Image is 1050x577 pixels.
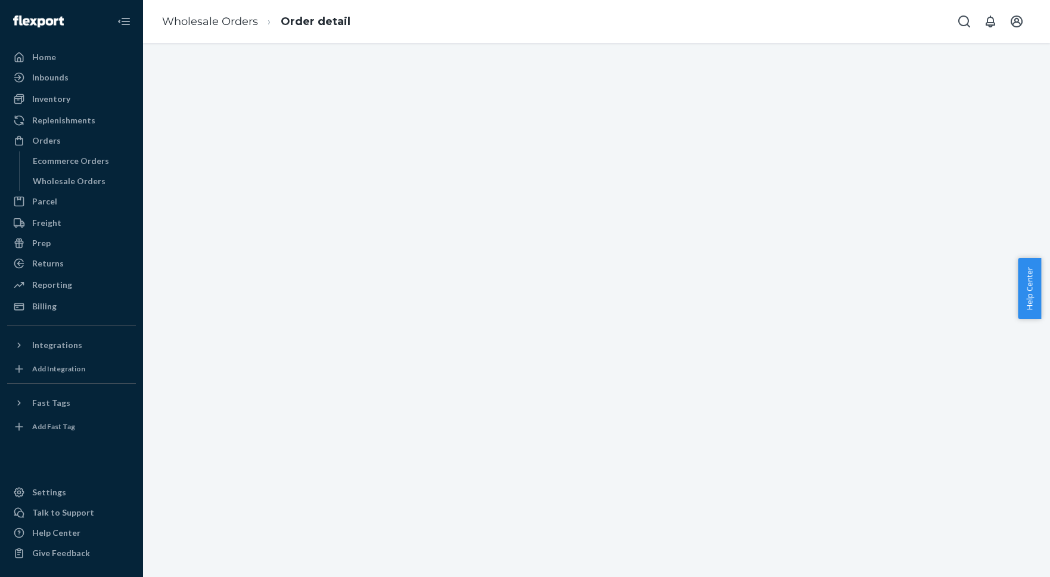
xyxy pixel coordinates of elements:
img: Flexport logo [13,15,64,27]
button: Close Navigation [112,10,136,33]
div: Parcel [32,196,57,207]
button: Talk to Support [7,503,136,522]
a: Reporting [7,275,136,294]
div: Give Feedback [32,547,90,559]
div: Reporting [32,279,72,291]
ol: breadcrumbs [153,4,360,39]
a: Ecommerce Orders [27,151,136,170]
button: Give Feedback [7,544,136,563]
div: Freight [32,217,61,229]
div: Billing [32,300,57,312]
a: Billing [7,297,136,316]
div: Add Fast Tag [32,421,75,432]
div: Settings [32,486,66,498]
div: Inventory [32,93,70,105]
a: Add Fast Tag [7,417,136,436]
a: Inbounds [7,68,136,87]
a: Returns [7,254,136,273]
button: Open account menu [1005,10,1029,33]
div: Integrations [32,339,82,351]
div: Replenishments [32,114,95,126]
button: Open notifications [978,10,1002,33]
div: Ecommerce Orders [33,155,109,167]
div: Home [32,51,56,63]
div: Prep [32,237,51,249]
div: Talk to Support [32,507,94,519]
div: Orders [32,135,61,147]
a: Inventory [7,89,136,108]
a: Freight [7,213,136,232]
button: Fast Tags [7,393,136,412]
a: Prep [7,234,136,253]
div: Add Integration [32,364,85,374]
a: Order detail [281,15,350,28]
div: Wholesale Orders [33,175,105,187]
a: Help Center [7,523,136,542]
a: Replenishments [7,111,136,130]
a: Orders [7,131,136,150]
div: Help Center [32,527,80,539]
a: Add Integration [7,359,136,379]
a: Parcel [7,192,136,211]
div: Returns [32,258,64,269]
button: Integrations [7,336,136,355]
a: Wholesale Orders [27,172,136,191]
a: Settings [7,483,136,502]
button: Open Search Box [952,10,976,33]
a: Wholesale Orders [162,15,258,28]
div: Fast Tags [32,397,70,409]
a: Home [7,48,136,67]
div: Inbounds [32,72,69,83]
button: Help Center [1018,258,1041,319]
